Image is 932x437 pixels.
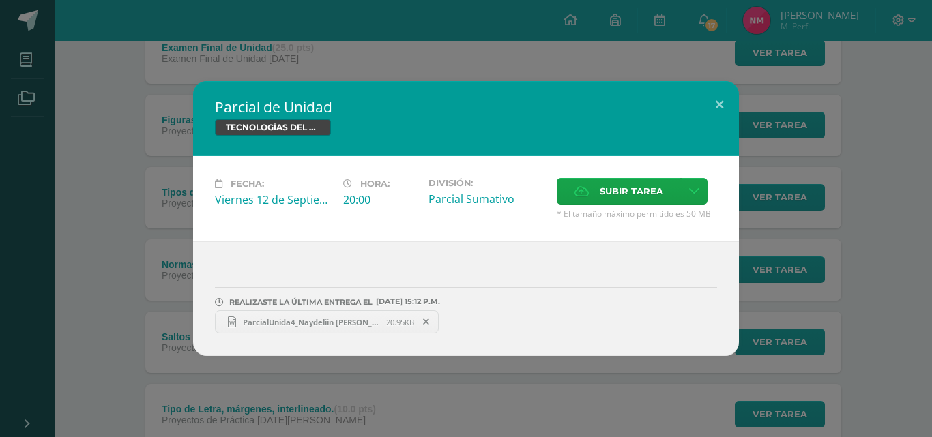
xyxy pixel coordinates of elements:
div: Viernes 12 de Septiembre [215,192,332,207]
span: TECNOLOGÍAS DEL APRENDIZAJE Y LA COMUNICACIÓN [215,119,331,136]
div: 20:00 [343,192,418,207]
div: Parcial Sumativo [428,192,546,207]
h2: Parcial de Unidad [215,97,717,117]
span: 20.95KB [386,317,414,327]
a: ParcialUnida4_Naydeliin [PERSON_NAME].docx 20.95KB [215,310,439,333]
span: * El tamaño máximo permitido es 50 MB [557,208,717,220]
span: REALIZASTE LA ÚLTIMA ENTREGA EL [229,297,373,307]
button: Close (Esc) [700,81,739,127]
span: Hora: [360,179,390,189]
span: Subir tarea [600,179,663,204]
span: Fecha: [231,179,264,189]
span: ParcialUnida4_Naydeliin [PERSON_NAME].docx [236,317,386,327]
label: División: [428,178,546,188]
span: Remover entrega [415,314,438,329]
